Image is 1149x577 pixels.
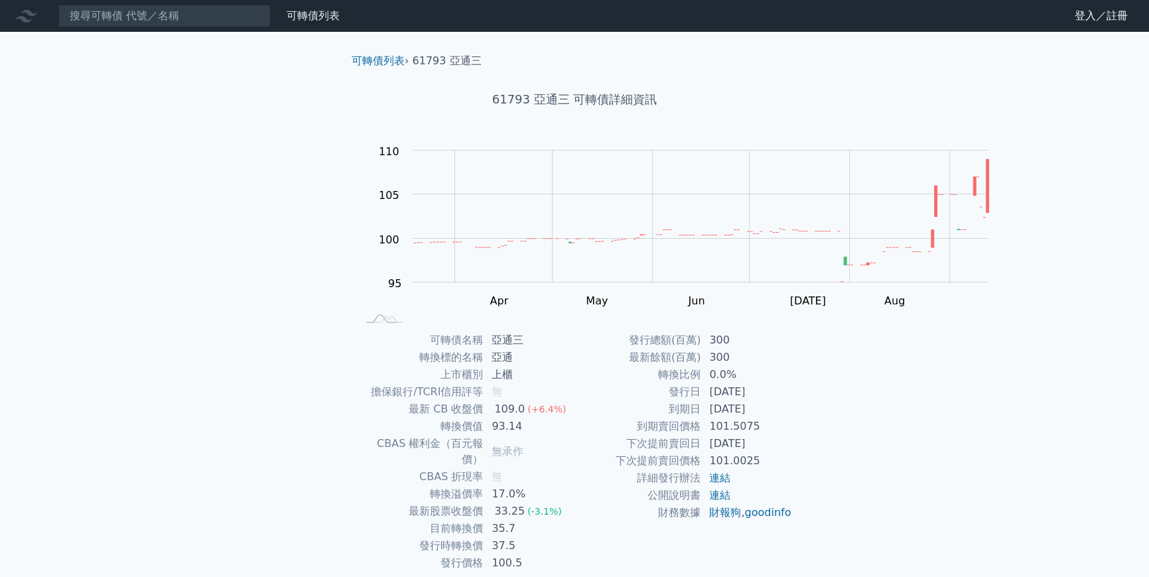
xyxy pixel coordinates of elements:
[574,332,701,349] td: 發行總額(百萬)
[490,294,508,307] tspan: Apr
[527,506,562,517] span: (-3.1%)
[357,349,484,366] td: 轉換標的名稱
[357,401,484,418] td: 最新 CB 收盤價
[574,366,701,383] td: 轉換比例
[357,503,484,520] td: 最新股票收盤價
[701,401,792,418] td: [DATE]
[492,470,502,483] span: 無
[709,489,730,501] a: 連結
[744,506,791,519] a: goodinfo
[341,90,808,109] h1: 61793 亞通三 可轉債詳細資訊
[357,366,484,383] td: 上市櫃別
[413,159,988,281] g: Series
[287,9,340,22] a: 可轉債列表
[701,452,792,470] td: 101.0025
[687,294,705,307] tspan: Jun
[484,554,574,572] td: 100.5
[357,554,484,572] td: 發行價格
[492,503,527,519] div: 33.25
[372,145,1008,307] g: Chart
[701,435,792,452] td: [DATE]
[701,418,792,435] td: 101.5075
[701,349,792,366] td: 300
[790,294,826,307] tspan: [DATE]
[357,468,484,485] td: CBAS 折現率
[484,349,574,366] td: 亞通
[484,485,574,503] td: 17.0%
[709,506,741,519] a: 財報狗
[574,349,701,366] td: 最新餘額(百萬)
[574,504,701,521] td: 財務數據
[884,294,905,307] tspan: Aug
[574,470,701,487] td: 詳細發行辦法
[574,383,701,401] td: 發行日
[357,418,484,435] td: 轉換價值
[709,472,730,484] a: 連結
[574,452,701,470] td: 下次提前賣回價格
[357,485,484,503] td: 轉換溢價率
[586,294,608,307] tspan: May
[701,383,792,401] td: [DATE]
[357,332,484,349] td: 可轉債名稱
[492,401,527,417] div: 109.0
[492,445,523,458] span: 無承作
[701,332,792,349] td: 300
[58,5,271,27] input: 搜尋可轉債 代號／名稱
[357,537,484,554] td: 發行時轉換價
[357,435,484,468] td: CBAS 權利金（百元報價）
[484,537,574,554] td: 37.5
[492,385,502,398] span: 無
[574,435,701,452] td: 下次提前賣回日
[484,520,574,537] td: 35.7
[574,418,701,435] td: 到期賣回價格
[484,418,574,435] td: 93.14
[413,53,482,69] li: 61793 亞通三
[352,53,409,69] li: ›
[357,383,484,401] td: 擔保銀行/TCRI信用評等
[484,366,574,383] td: 上櫃
[574,487,701,504] td: 公開說明書
[1064,5,1138,27] a: 登入／註冊
[484,332,574,349] td: 亞通三
[574,401,701,418] td: 到期日
[357,520,484,537] td: 目前轉換價
[701,504,792,521] td: ,
[379,145,399,158] tspan: 110
[388,277,401,290] tspan: 95
[352,54,405,67] a: 可轉債列表
[527,404,566,415] span: (+6.4%)
[379,189,399,202] tspan: 105
[701,366,792,383] td: 0.0%
[379,233,399,246] tspan: 100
